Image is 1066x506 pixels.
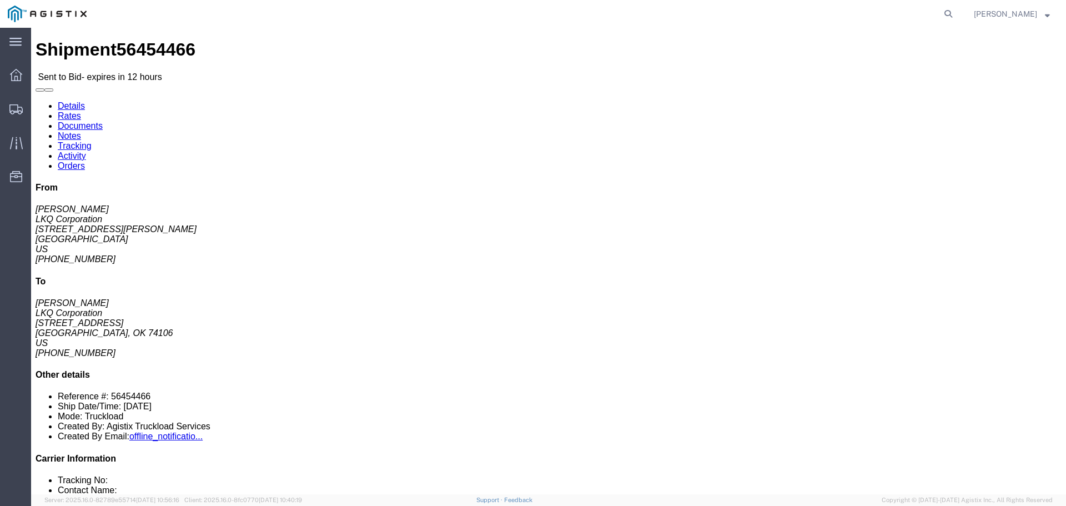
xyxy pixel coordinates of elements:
[974,8,1037,20] span: Alexander Baetens
[44,497,179,503] span: Server: 2025.16.0-82789e55714
[259,497,302,503] span: [DATE] 10:40:19
[882,495,1053,505] span: Copyright © [DATE]-[DATE] Agistix Inc., All Rights Reserved
[476,497,504,503] a: Support
[8,6,87,22] img: logo
[504,497,532,503] a: Feedback
[973,7,1050,21] button: [PERSON_NAME]
[31,28,1066,494] iframe: FS Legacy Container
[136,497,179,503] span: [DATE] 10:56:16
[184,497,302,503] span: Client: 2025.16.0-8fc0770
